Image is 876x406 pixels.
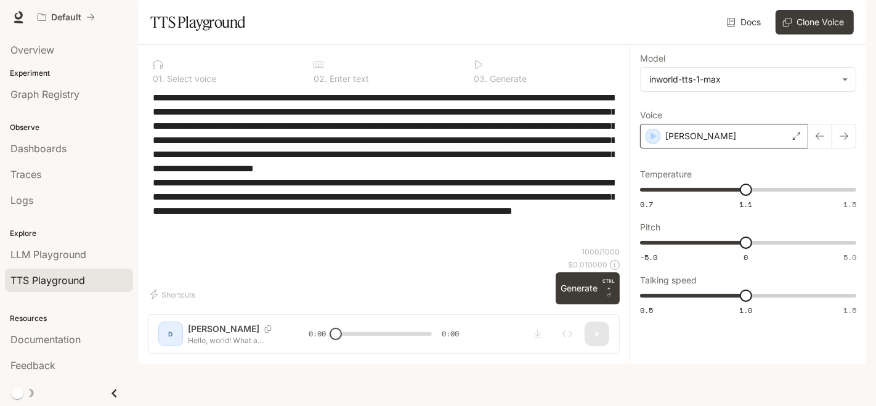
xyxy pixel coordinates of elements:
[641,68,856,91] div: inworld-tts-1-max
[474,75,487,83] p: 0 3 .
[843,199,856,209] span: 1.5
[776,10,854,35] button: Clone Voice
[602,277,615,292] p: CTRL +
[724,10,766,35] a: Docs
[843,252,856,262] span: 5.0
[843,305,856,315] span: 1.5
[739,199,752,209] span: 1.1
[739,305,752,315] span: 1.0
[649,73,836,86] div: inworld-tts-1-max
[640,199,653,209] span: 0.7
[665,130,736,142] p: [PERSON_NAME]
[153,75,164,83] p: 0 1 .
[314,75,327,83] p: 0 2 .
[148,285,200,304] button: Shortcuts
[327,75,369,83] p: Enter text
[640,54,665,63] p: Model
[640,252,657,262] span: -5.0
[556,272,620,304] button: GenerateCTRL +⏎
[640,223,660,232] p: Pitch
[51,12,81,23] p: Default
[487,75,527,83] p: Generate
[640,111,662,120] p: Voice
[150,10,246,35] h1: TTS Playground
[640,170,692,179] p: Temperature
[602,277,615,299] p: ⏎
[164,75,216,83] p: Select voice
[32,5,100,30] button: All workspaces
[640,305,653,315] span: 0.5
[640,276,697,285] p: Talking speed
[744,252,748,262] span: 0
